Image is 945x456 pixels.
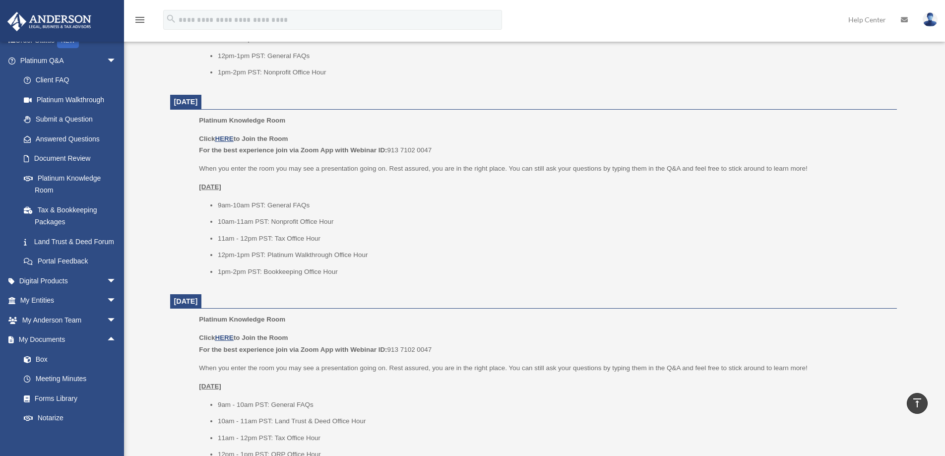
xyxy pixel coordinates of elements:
li: 1pm-2pm PST: Bookkeeping Office Hour [218,266,890,278]
a: menu [134,17,146,26]
a: Digital Productsarrow_drop_down [7,271,131,291]
a: Notarize [14,408,131,428]
i: menu [134,14,146,26]
span: arrow_drop_up [107,330,126,350]
a: My Anderson Teamarrow_drop_down [7,310,131,330]
li: 12pm-1pm PST: Platinum Walkthrough Office Hour [218,249,890,261]
a: Tax & Bookkeeping Packages [14,200,131,232]
span: Platinum Knowledge Room [199,316,285,323]
img: Anderson Advisors Platinum Portal [4,12,94,31]
li: 11am - 12pm PST: Tax Office Hour [218,233,890,245]
span: arrow_drop_down [107,271,126,291]
img: User Pic [923,12,938,27]
li: 10am-11am PST: Nonprofit Office Hour [218,216,890,228]
b: For the best experience join via Zoom App with Webinar ID: [199,346,387,353]
span: [DATE] [174,98,198,106]
u: [DATE] [199,383,221,390]
li: 9am - 10am PST: General FAQs [218,399,890,411]
a: vertical_align_top [907,393,928,414]
b: For the best experience join via Zoom App with Webinar ID: [199,146,387,154]
a: Platinum Q&Aarrow_drop_down [7,51,131,70]
p: When you enter the room you may see a presentation going on. Rest assured, you are in the right p... [199,163,889,175]
p: When you enter the room you may see a presentation going on. Rest assured, you are in the right p... [199,362,889,374]
span: arrow_drop_down [107,291,126,311]
li: 12pm-1pm PST: General FAQs [218,50,890,62]
u: [DATE] [199,183,221,191]
a: Document Review [14,149,131,169]
span: arrow_drop_down [107,51,126,71]
i: search [166,13,177,24]
a: Client FAQ [14,70,131,90]
span: [DATE] [174,297,198,305]
li: 1pm-2pm PST: Nonprofit Office Hour [218,66,890,78]
span: Platinum Knowledge Room [199,117,285,124]
a: Platinum Walkthrough [14,90,131,110]
a: HERE [215,135,233,142]
b: Click to Join the Room [199,135,288,142]
p: 913 7102 0047 [199,332,889,355]
p: 913 7102 0047 [199,133,889,156]
li: 10am - 11am PST: Land Trust & Deed Office Hour [218,415,890,427]
a: My Documentsarrow_drop_up [7,330,131,350]
li: 11am - 12pm PST: Tax Office Hour [218,432,890,444]
b: Click to Join the Room [199,334,288,341]
a: My Entitiesarrow_drop_down [7,291,131,311]
a: Forms Library [14,389,131,408]
a: Platinum Knowledge Room [14,168,126,200]
span: arrow_drop_down [107,310,126,330]
a: Answered Questions [14,129,131,149]
li: 9am-10am PST: General FAQs [218,199,890,211]
a: Submit a Question [14,110,131,130]
a: Meeting Minutes [14,369,131,389]
a: Portal Feedback [14,252,131,271]
a: Land Trust & Deed Forum [14,232,131,252]
i: vertical_align_top [911,397,923,409]
a: Box [14,349,131,369]
a: HERE [215,334,233,341]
